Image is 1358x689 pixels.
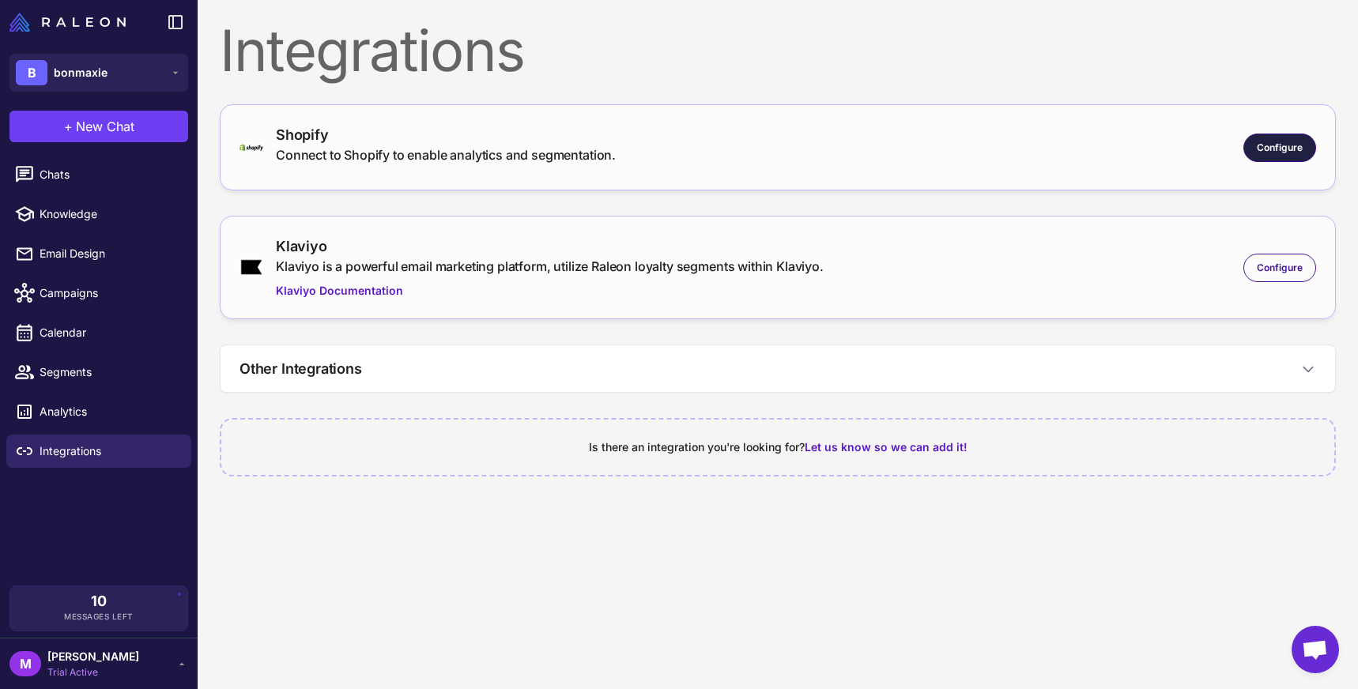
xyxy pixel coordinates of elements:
span: Calendar [40,324,179,341]
div: B [16,60,47,85]
a: Chats [6,158,191,191]
div: Connect to Shopify to enable analytics and segmentation. [276,145,616,164]
span: + [64,117,73,136]
div: Integrations [220,22,1336,79]
span: Campaigns [40,284,179,302]
span: Integrations [40,442,179,460]
button: Other Integrations [221,345,1335,392]
a: Knowledge [6,198,191,231]
div: Shopify [276,124,616,145]
span: Segments [40,363,179,381]
div: Klaviyo is a powerful email marketing platform, utilize Raleon loyalty segments within Klaviyo. [276,257,824,276]
a: Analytics [6,395,191,428]
a: Calendar [6,316,191,349]
div: Klaviyo [276,235,824,257]
img: shopify-logo-primary-logo-456baa801ee66a0a435671082365958316831c9960c480451dd0330bcdae304f.svg [240,144,263,151]
span: Configure [1257,261,1303,275]
span: Messages Left [64,611,134,623]
span: Email Design [40,245,179,262]
h3: Other Integrations [240,358,362,379]
div: Is there an integration you're looking for? [240,439,1315,456]
a: Open chat [1292,626,1339,673]
div: M [9,651,41,676]
span: Knowledge [40,205,179,223]
span: [PERSON_NAME] [47,648,139,665]
img: klaviyo.png [240,258,263,276]
img: Raleon Logo [9,13,126,32]
span: Analytics [40,403,179,420]
span: bonmaxie [54,64,108,81]
span: Let us know so we can add it! [805,440,968,454]
a: Klaviyo Documentation [276,282,824,299]
a: Campaigns [6,277,191,310]
span: Chats [40,166,179,183]
button: +New Chat [9,111,188,142]
span: New Chat [76,117,134,136]
a: Segments [6,356,191,389]
span: Trial Active [47,665,139,680]
button: Bbonmaxie [9,54,188,92]
a: Email Design [6,237,191,270]
span: Configure [1257,141,1303,155]
span: 10 [91,594,107,608]
a: Integrations [6,435,191,468]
